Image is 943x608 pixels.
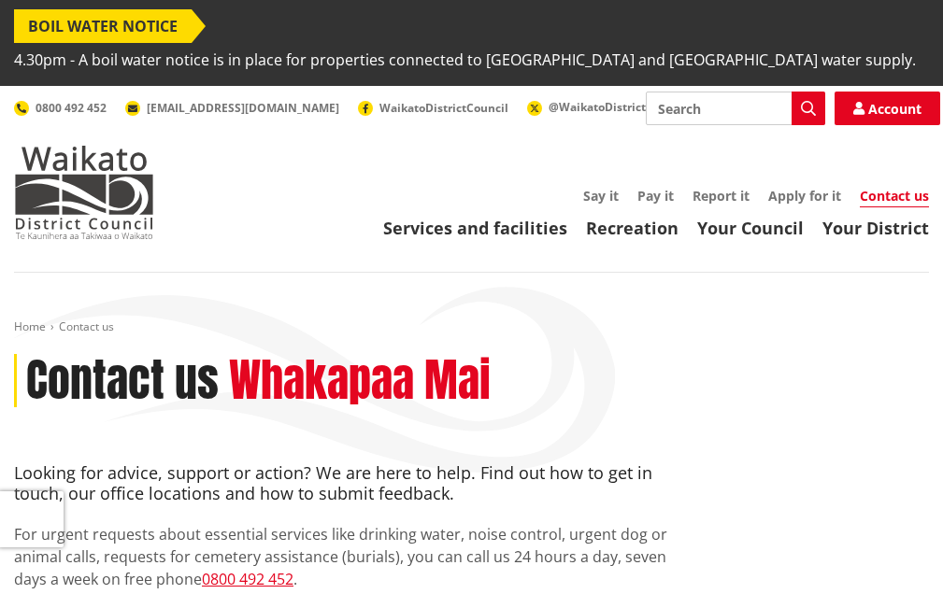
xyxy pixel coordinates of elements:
a: Your Council [697,217,804,239]
img: Waikato District Council - Te Kaunihera aa Takiwaa o Waikato [14,146,154,239]
a: [EMAIL_ADDRESS][DOMAIN_NAME] [125,100,339,116]
a: @WaikatoDistrict [527,99,646,115]
a: Account [835,92,940,125]
span: Contact us [59,318,114,334]
a: Report it [693,187,750,205]
span: [EMAIL_ADDRESS][DOMAIN_NAME] [147,100,339,116]
a: Services and facilities [383,217,567,239]
h4: Looking for advice, support or action? We are here to help. Find out how to get in touch, our off... [14,463,693,503]
a: 0800 492 452 [14,100,107,116]
h2: Whakapaa Mai [229,354,491,408]
a: WaikatoDistrictCouncil [358,100,508,116]
span: BOIL WATER NOTICE [14,9,192,43]
a: Apply for it [768,187,841,205]
h1: Contact us [26,354,219,408]
span: 0800 492 452 [36,100,107,116]
span: WaikatoDistrictCouncil [379,100,508,116]
input: Search input [646,92,825,125]
a: Recreation [586,217,679,239]
span: @WaikatoDistrict [549,99,646,115]
p: For urgent requests about essential services like drinking water, noise control, urgent dog or an... [14,523,693,590]
a: 0800 492 452 [202,569,293,589]
a: Contact us [860,187,929,207]
a: Pay it [637,187,674,205]
nav: breadcrumb [14,319,929,335]
span: 4.30pm - A boil water notice is in place for properties connected to [GEOGRAPHIC_DATA] and [GEOGR... [14,43,916,77]
a: Your District [822,217,929,239]
a: Say it [583,187,619,205]
a: Home [14,318,46,334]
